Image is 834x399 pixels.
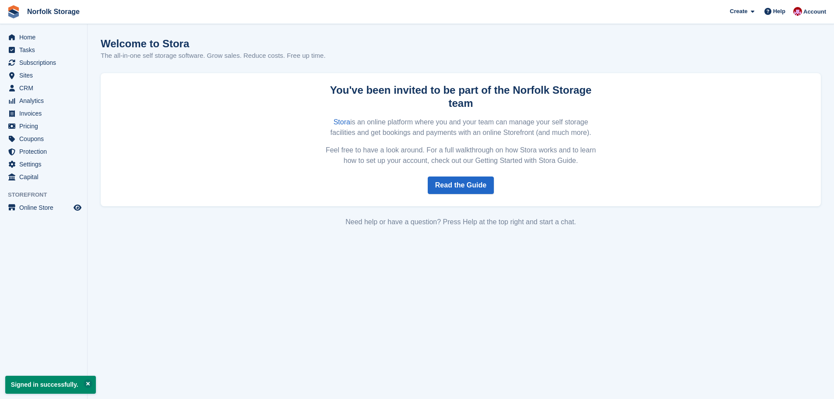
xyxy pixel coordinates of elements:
a: Stora [334,118,350,126]
div: Need help or have a question? Press Help at the top right and start a chat. [101,217,821,227]
span: Sites [19,69,72,81]
span: Online Store [19,201,72,214]
span: Create [730,7,747,16]
span: Tasks [19,44,72,56]
span: Coupons [19,133,72,145]
a: menu [4,95,83,107]
span: Analytics [19,95,72,107]
a: Preview store [72,202,83,213]
a: menu [4,133,83,145]
a: menu [4,44,83,56]
span: Help [773,7,785,16]
p: is an online platform where you and your team can manage your self storage facilities and get boo... [323,117,599,138]
a: menu [4,56,83,69]
a: menu [4,158,83,170]
strong: You've been invited to be part of the Norfolk Storage team [330,84,591,109]
span: Capital [19,171,72,183]
a: menu [4,82,83,94]
span: Subscriptions [19,56,72,69]
a: Read the Guide [428,177,494,194]
span: Invoices [19,107,72,120]
p: Signed in successfully. [5,376,96,394]
h1: Welcome to Stora [101,38,326,49]
a: menu [4,69,83,81]
img: Sharon McCrory [793,7,802,16]
span: Storefront [8,191,87,199]
a: menu [4,171,83,183]
a: menu [4,31,83,43]
a: menu [4,120,83,132]
span: Protection [19,145,72,158]
img: stora-icon-8386f47178a22dfd0bd8f6a31ec36ba5ce8667c1dd55bd0f319d3a0aa187defe.svg [7,5,20,18]
span: Home [19,31,72,43]
a: menu [4,201,83,214]
p: Feel free to have a look around. For a full walkthrough on how Stora works and to learn how to se... [323,145,599,166]
span: CRM [19,82,72,94]
p: The all-in-one self storage software. Grow sales. Reduce costs. Free up time. [101,51,326,61]
span: Account [803,7,826,16]
span: Settings [19,158,72,170]
a: Norfolk Storage [24,4,83,19]
a: menu [4,107,83,120]
span: Pricing [19,120,72,132]
a: menu [4,145,83,158]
